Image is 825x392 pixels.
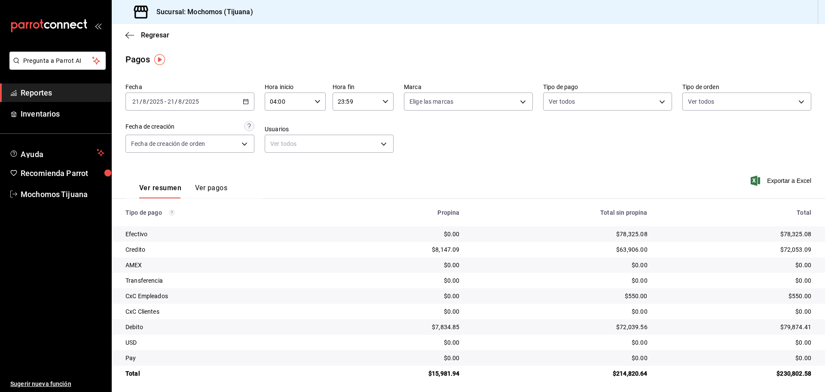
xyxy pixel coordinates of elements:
div: $0.00 [335,292,460,300]
div: Tipo de pago [125,209,321,216]
span: Inventarios [21,108,104,120]
label: Hora fin [333,84,394,90]
div: $0.00 [335,338,460,347]
div: $0.00 [473,354,647,362]
span: Ver todos [688,97,714,106]
div: $0.00 [335,230,460,238]
span: Regresar [141,31,169,39]
div: $0.00 [335,354,460,362]
button: open_drawer_menu [95,22,101,29]
button: Ver resumen [139,184,181,198]
div: $0.00 [661,354,811,362]
span: - [165,98,166,105]
span: / [175,98,177,105]
span: Ver todos [549,97,575,106]
img: Tooltip marker [154,54,165,65]
span: Fecha de creación de orden [131,139,205,148]
div: AMEX [125,261,321,269]
div: $214,820.64 [473,369,647,378]
input: -- [167,98,175,105]
div: USD [125,338,321,347]
svg: Los pagos realizados con Pay y otras terminales son montos brutos. [169,210,175,216]
span: Ayuda [21,148,93,158]
span: Mochomos Tijuana [21,188,104,200]
div: Propina [335,209,460,216]
button: Regresar [125,31,169,39]
div: Total [661,209,811,216]
label: Usuarios [265,126,394,132]
label: Tipo de orden [682,84,811,90]
div: $72,053.09 [661,245,811,254]
button: Pregunta a Parrot AI [9,52,106,70]
div: $72,039.56 [473,323,647,331]
div: $7,834.85 [335,323,460,331]
label: Tipo de pago [543,84,672,90]
div: $8,147.09 [335,245,460,254]
div: $0.00 [473,276,647,285]
div: $0.00 [473,338,647,347]
div: CxC Clientes [125,307,321,316]
div: Pagos [125,53,150,66]
div: $78,325.08 [661,230,811,238]
div: Pay [125,354,321,362]
div: $79,874.41 [661,323,811,331]
div: navigation tabs [139,184,227,198]
div: $550.00 [661,292,811,300]
div: Debito [125,323,321,331]
div: $0.00 [661,261,811,269]
label: Marca [404,84,533,90]
div: Efectivo [125,230,321,238]
div: $0.00 [661,338,811,347]
div: $0.00 [661,276,811,285]
div: $78,325.08 [473,230,647,238]
button: Exportar a Excel [752,176,811,186]
div: $230,802.58 [661,369,811,378]
div: $63,906.00 [473,245,647,254]
div: $15,981.94 [335,369,460,378]
input: ---- [185,98,199,105]
input: -- [178,98,182,105]
div: $550.00 [473,292,647,300]
label: Fecha [125,84,254,90]
div: $0.00 [335,261,460,269]
div: Ver todos [265,135,394,153]
div: Total sin propina [473,209,647,216]
label: Hora inicio [265,84,326,90]
input: -- [132,98,140,105]
span: Recomienda Parrot [21,167,104,179]
span: Sugerir nueva función [10,380,104,389]
button: Ver pagos [195,184,227,198]
span: Elige las marcas [409,97,453,106]
div: $0.00 [335,276,460,285]
div: Total [125,369,321,378]
span: Pregunta a Parrot AI [23,56,92,65]
div: Transferencia [125,276,321,285]
a: Pregunta a Parrot AI [6,62,106,71]
div: $0.00 [473,261,647,269]
span: / [140,98,142,105]
input: -- [142,98,147,105]
span: / [182,98,185,105]
div: $0.00 [335,307,460,316]
input: ---- [149,98,164,105]
h3: Sucursal: Mochomos (Tijuana) [150,7,253,17]
div: Fecha de creación [125,122,174,131]
div: Credito [125,245,321,254]
div: $0.00 [473,307,647,316]
span: / [147,98,149,105]
div: CxC Empleados [125,292,321,300]
div: $0.00 [661,307,811,316]
span: Reportes [21,87,104,99]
